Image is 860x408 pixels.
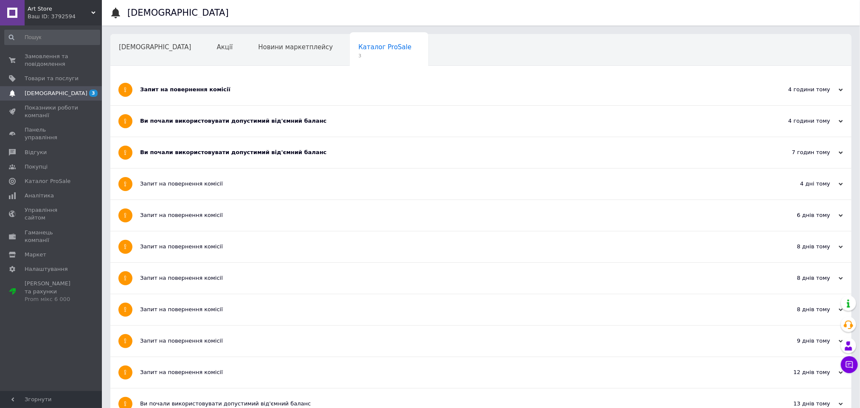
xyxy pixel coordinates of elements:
div: 12 днів тому [758,369,843,376]
div: Запит на повернення комісії [140,306,758,313]
span: 3 [89,90,98,97]
span: [PERSON_NAME] та рахунки [25,280,79,303]
button: Чат з покупцем [841,356,858,373]
div: 4 години тому [758,86,843,93]
span: Маркет [25,251,46,259]
div: Ви почали використовувати допустимий від'ємний баланс [140,149,758,156]
div: 4 дні тому [758,180,843,188]
span: [DEMOGRAPHIC_DATA] [25,90,87,97]
div: Запит на повернення комісії [140,274,758,282]
span: Покупці [25,163,48,171]
span: Гаманець компанії [25,229,79,244]
span: Акції [217,43,233,51]
span: [DEMOGRAPHIC_DATA] [119,43,191,51]
span: Замовлення та повідомлення [25,53,79,68]
span: 3 [358,53,411,59]
span: Управління сайтом [25,206,79,222]
div: 8 днів тому [758,306,843,313]
div: Ви почали використовувати допустимий від'ємний баланс [140,400,758,408]
div: Ви почали використовувати допустимий від'ємний баланс [140,117,758,125]
div: Запит на повернення комісії [140,243,758,250]
h1: [DEMOGRAPHIC_DATA] [127,8,229,18]
div: Запит на повернення комісії [140,180,758,188]
span: Показники роботи компанії [25,104,79,119]
span: Каталог ProSale [25,177,70,185]
input: Пошук [4,30,100,45]
span: Art Store [28,5,91,13]
div: 4 години тому [758,117,843,125]
span: Налаштування [25,265,68,273]
div: 9 днів тому [758,337,843,345]
div: 13 днів тому [758,400,843,408]
div: 7 годин тому [758,149,843,156]
div: 8 днів тому [758,243,843,250]
div: Запит на повернення комісії [140,369,758,376]
div: Запит на повернення комісії [140,86,758,93]
span: Відгуки [25,149,47,156]
span: Новини маркетплейсу [258,43,333,51]
div: Запит на повернення комісії [140,337,758,345]
span: Каталог ProSale [358,43,411,51]
div: Ваш ID: 3792594 [28,13,102,20]
span: Товари та послуги [25,75,79,82]
span: Панель управління [25,126,79,141]
span: Аналітика [25,192,54,200]
div: 6 днів тому [758,211,843,219]
div: 8 днів тому [758,274,843,282]
div: Prom мікс 6 000 [25,295,79,303]
div: Запит на повернення комісії [140,211,758,219]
